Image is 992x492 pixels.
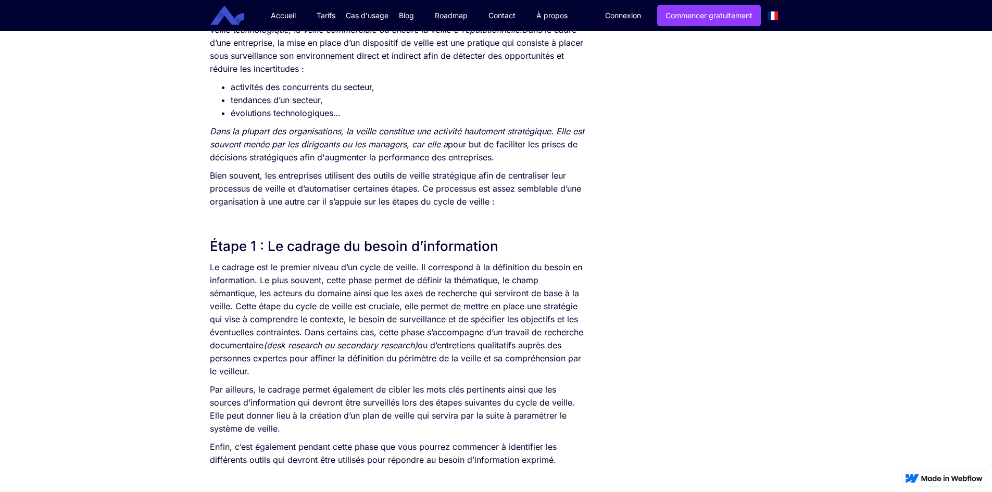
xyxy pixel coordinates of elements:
li: évolutions technologiques… [231,107,588,120]
p: Enfin, c’est également pendant cette phase que vous pourrez commencer à identifier les différents... [210,440,588,466]
h2: Étape 1 : Le cadrage du besoin d’information [210,237,588,256]
p: ‍ [210,472,588,485]
p: Le cadrage est le premier niveau d’un cycle de veille. Il correspond à la définition du besoin en... [210,261,588,378]
img: Made in Webflow [921,475,983,482]
div: Cas d'usage [346,10,388,21]
em: (desk research ou secondary research) [263,340,418,350]
p: Par ailleurs, le cadrage permet également de cibler les mots clés pertinents ainsi que les source... [210,383,588,435]
em: , notamment la veille technologique, la veille commerciale ou encore la veille e-réputationnelle. [210,11,585,35]
a: Commencer gratuitement [657,5,761,26]
p: Bien souvent, les entreprises utilisent des outils de veille stratégique afin de centraliser leur... [210,169,588,208]
em: Dans la plupart des organisations, la veille constitue une activité hautement stratégique. Elle e... [210,126,584,149]
p: ‍ [210,213,588,226]
p: pour but de faciliter les prises de décisions stratégiques afin d'augmenter la performance des en... [210,125,588,164]
li: activités des concurrents du secteur, [231,81,588,94]
a: home [218,6,252,26]
a: Connexion [597,6,649,26]
li: tendances d’un secteur, [231,94,588,107]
